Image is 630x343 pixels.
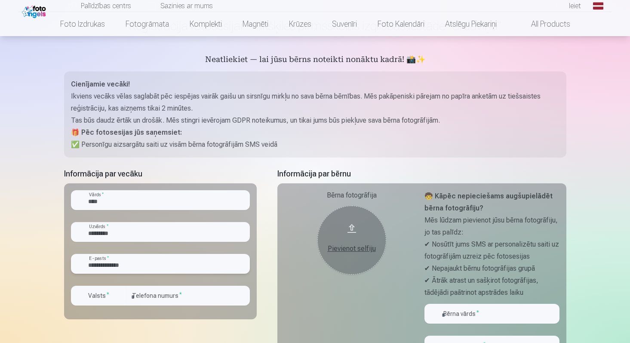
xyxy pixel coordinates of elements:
label: Valsts [85,291,113,300]
div: Bērna fotogrāfija [284,190,419,201]
img: /fa1 [22,3,48,18]
h5: Informācija par vecāku [64,168,257,180]
a: Foto izdrukas [50,12,115,36]
a: Komplekti [179,12,232,36]
a: Foto kalendāri [367,12,435,36]
p: ✔ Nosūtīt jums SMS ar personalizētu saiti uz fotogrāfijām uzreiz pēc fotosesijas [424,238,559,263]
p: ✅ Personīgu aizsargātu saiti uz visām bērna fotogrāfijām SMS veidā [71,139,559,151]
button: Pievienot selfiju [317,206,386,275]
div: Pievienot selfiju [326,244,378,254]
p: ✔ Nepajaukt bērnu fotogrāfijas grupā [424,263,559,275]
strong: 🎁 Pēc fotosesijas jūs saņemsiet: [71,128,182,136]
a: Krūzes [279,12,322,36]
p: Mēs lūdzam pievienot jūsu bērna fotogrāfiju, jo tas palīdz: [424,214,559,238]
h5: Neatliekiet — lai jūsu bērns noteikti nonāktu kadrā! 📸✨ [64,54,566,66]
h5: Informācija par bērnu [277,168,566,180]
p: Tas būs daudz ērtāk un drošāk. Mēs stingri ievērojam GDPR noteikumus, un tikai jums būs piekļuve ... [71,114,559,127]
p: Ikviens vecāks vēlas saglabāt pēc iespējas vairāk gaišu un sirsnīgu mirkļu no sava bērna bērnības... [71,90,559,114]
strong: Cienījamie vecāki! [71,80,130,88]
button: Valsts* [71,286,127,306]
strong: 🧒 Kāpēc nepieciešams augšupielādēt bērna fotogrāfiju? [424,192,553,212]
a: Magnēti [232,12,279,36]
a: Suvenīri [322,12,367,36]
a: All products [507,12,581,36]
a: Fotogrāmata [115,12,179,36]
a: Atslēgu piekariņi [435,12,507,36]
p: ✔ Ātrāk atrast un sašķirot fotogrāfijas, tādējādi paātrinot apstrādes laiku [424,275,559,299]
